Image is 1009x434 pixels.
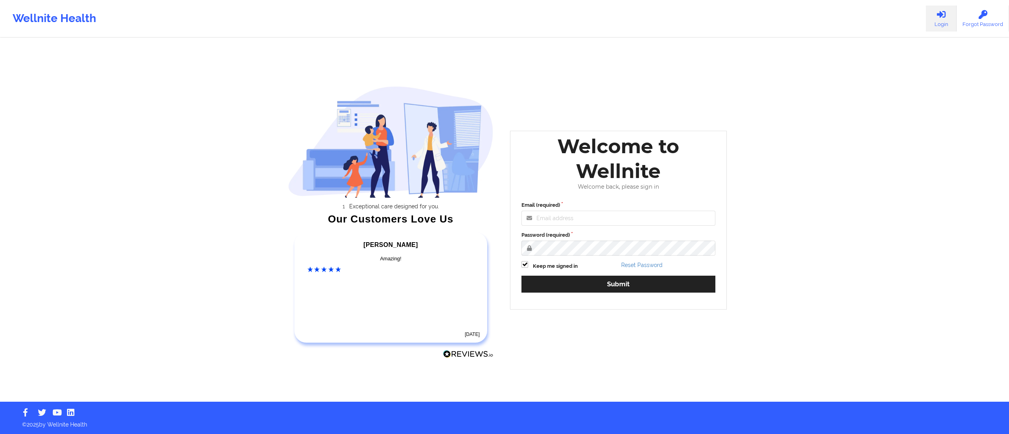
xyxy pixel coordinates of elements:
div: Welcome back, please sign in [516,184,721,190]
span: [PERSON_NAME] [363,241,418,248]
input: Email address [521,211,715,226]
a: Reset Password [621,262,663,268]
time: [DATE] [465,332,480,337]
a: Forgot Password [957,6,1009,32]
label: Email (required) [521,201,715,209]
a: Reviews.io Logo [443,350,493,360]
button: Submit [521,276,715,293]
div: Our Customers Love Us [288,215,494,223]
img: wellnite-auth-hero_200.c722682e.png [288,86,494,197]
label: Keep me signed in [533,262,578,270]
div: Amazing! [307,255,475,263]
p: © 2025 by Wellnite Health [17,415,992,428]
img: Reviews.io Logo [443,350,493,358]
label: Password (required) [521,231,715,239]
div: Welcome to Wellnite [516,134,721,184]
a: Login [926,6,957,32]
li: Exceptional care designed for you. [295,203,493,210]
